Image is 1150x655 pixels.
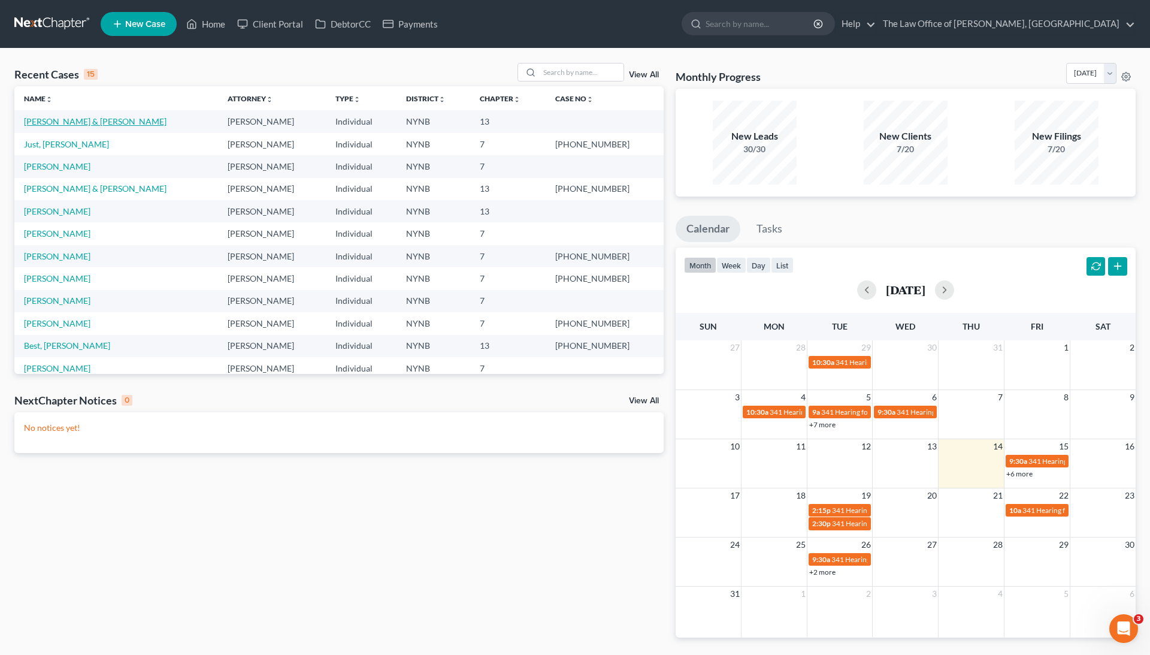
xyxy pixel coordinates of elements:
[326,335,397,357] td: Individual
[218,222,326,245] td: [PERSON_NAME]
[832,506,979,515] span: 341 Hearing for [PERSON_NAME], Frayddelith
[326,290,397,312] td: Individual
[832,519,939,528] span: 341 Hearing for [PERSON_NAME]
[470,133,546,155] td: 7
[218,312,326,334] td: [PERSON_NAME]
[470,290,546,312] td: 7
[218,357,326,379] td: [PERSON_NAME]
[326,155,397,177] td: Individual
[397,200,470,222] td: NYNB
[812,408,820,416] span: 9a
[1009,506,1021,515] span: 10a
[963,321,980,331] span: Thu
[218,200,326,222] td: [PERSON_NAME]
[800,587,807,601] span: 1
[897,408,1004,416] span: 341 Hearing for [PERSON_NAME]
[397,222,470,245] td: NYNB
[729,587,741,601] span: 31
[1015,129,1098,143] div: New Filings
[1095,321,1110,331] span: Sat
[397,110,470,132] td: NYNB
[800,390,807,405] span: 4
[836,358,943,367] span: 341 Hearing for [PERSON_NAME]
[926,439,938,454] span: 13
[812,506,831,515] span: 2:15p
[540,64,624,81] input: Search by name...
[266,96,273,103] i: unfold_more
[1015,143,1098,155] div: 7/20
[24,363,90,373] a: [PERSON_NAME]
[771,257,794,273] button: list
[812,519,831,528] span: 2:30p
[470,335,546,357] td: 13
[1028,457,1136,466] span: 341 Hearing for [PERSON_NAME]
[812,555,830,564] span: 9:30a
[46,96,53,103] i: unfold_more
[860,439,872,454] span: 12
[931,390,938,405] span: 6
[713,143,797,155] div: 30/30
[684,257,716,273] button: month
[470,245,546,267] td: 7
[860,488,872,503] span: 19
[1063,587,1070,601] span: 5
[470,312,546,334] td: 7
[326,178,397,200] td: Individual
[309,13,377,35] a: DebtorCC
[546,245,663,267] td: [PHONE_NUMBER]
[1128,390,1136,405] span: 9
[24,295,90,306] a: [PERSON_NAME]
[24,116,167,126] a: [PERSON_NAME] & [PERSON_NAME]
[397,267,470,289] td: NYNB
[218,110,326,132] td: [PERSON_NAME]
[377,13,444,35] a: Payments
[795,538,807,552] span: 25
[831,555,939,564] span: 341 Hearing for [PERSON_NAME]
[24,273,90,283] a: [PERSON_NAME]
[1124,538,1136,552] span: 30
[1022,506,1130,515] span: 341 Hearing for [PERSON_NAME]
[546,312,663,334] td: [PHONE_NUMBER]
[1063,390,1070,405] span: 8
[1134,614,1143,624] span: 3
[746,408,768,416] span: 10:30a
[24,94,53,103] a: Nameunfold_more
[397,178,470,200] td: NYNB
[470,200,546,222] td: 13
[812,358,834,367] span: 10:30a
[470,357,546,379] td: 7
[326,267,397,289] td: Individual
[734,390,741,405] span: 3
[14,393,132,408] div: NextChapter Notices
[326,312,397,334] td: Individual
[926,488,938,503] span: 20
[218,290,326,312] td: [PERSON_NAME]
[676,70,761,84] h3: Monthly Progress
[397,357,470,379] td: NYNB
[1124,439,1136,454] span: 16
[1031,321,1043,331] span: Fri
[24,161,90,171] a: [PERSON_NAME]
[326,222,397,245] td: Individual
[218,335,326,357] td: [PERSON_NAME]
[326,200,397,222] td: Individual
[586,96,594,103] i: unfold_more
[1124,488,1136,503] span: 23
[218,133,326,155] td: [PERSON_NAME]
[1009,457,1027,466] span: 9:30a
[746,257,771,273] button: day
[24,228,90,239] a: [PERSON_NAME]
[809,420,836,429] a: +7 more
[546,178,663,200] td: [PHONE_NUMBER]
[795,439,807,454] span: 11
[218,267,326,289] td: [PERSON_NAME]
[877,408,895,416] span: 9:30a
[713,129,797,143] div: New Leads
[326,110,397,132] td: Individual
[997,587,1004,601] span: 4
[729,488,741,503] span: 17
[24,139,109,149] a: Just, [PERSON_NAME]
[438,96,446,103] i: unfold_more
[629,397,659,405] a: View All
[326,245,397,267] td: Individual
